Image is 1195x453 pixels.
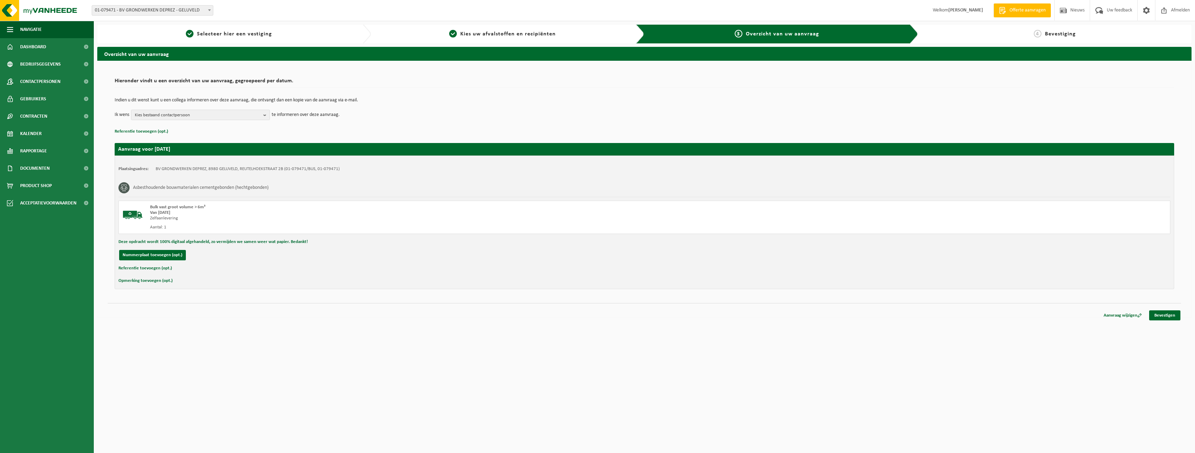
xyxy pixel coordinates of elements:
[1149,310,1180,320] a: Bevestigen
[197,31,272,37] span: Selecteer hier een vestiging
[115,98,1174,103] p: Indien u dit wenst kunt u een collega informeren over deze aanvraag, die ontvangt dan een kopie v...
[460,31,556,37] span: Kies uw afvalstoffen en recipiënten
[20,142,47,160] span: Rapportage
[118,264,172,273] button: Referentie toevoegen (opt.)
[115,78,1174,87] h2: Hieronder vindt u een overzicht van uw aanvraag, gegroepeerd per datum.
[1098,310,1147,320] a: Aanvraag wijzigen
[20,108,47,125] span: Contracten
[118,237,308,246] button: Deze opdracht wordt 100% digitaal afgehandeld, zo vermijden we samen weer wat papier. Bedankt!
[119,250,186,260] button: Nummerplaat toevoegen (opt.)
[122,204,143,225] img: BL-SO-LV.png
[20,56,61,73] span: Bedrijfsgegevens
[1034,30,1041,37] span: 4
[272,110,340,120] p: te informeren over deze aanvraag.
[150,225,672,230] div: Aantal: 1
[20,177,52,194] span: Product Shop
[20,90,46,108] span: Gebruikers
[97,47,1192,60] h2: Overzicht van uw aanvraag
[948,8,983,13] strong: [PERSON_NAME]
[92,5,213,16] span: 01-079471 - BV GRONDWERKEN DEPREZ - GELUVELD
[20,21,42,38] span: Navigatie
[118,146,170,152] strong: Aanvraag voor [DATE]
[115,110,129,120] p: Ik wens
[92,6,213,15] span: 01-079471 - BV GRONDWERKEN DEPREZ - GELUVELD
[150,205,205,209] span: Bulk vast groot volume > 6m³
[118,167,149,171] strong: Plaatsingsadres:
[150,210,170,215] strong: Van [DATE]
[20,38,46,56] span: Dashboard
[1008,7,1047,14] span: Offerte aanvragen
[20,73,60,90] span: Contactpersonen
[746,31,819,37] span: Overzicht van uw aanvraag
[449,30,457,37] span: 2
[735,30,742,37] span: 3
[20,125,42,142] span: Kalender
[150,216,672,221] div: Zelfaanlevering
[994,3,1051,17] a: Offerte aanvragen
[101,30,357,38] a: 1Selecteer hier een vestiging
[186,30,193,37] span: 1
[20,160,50,177] span: Documenten
[135,110,261,120] span: Kies bestaand contactpersoon
[156,166,340,172] td: BV GRONDWERKEN DEPREZ, 8980 GELUVELD, REUTELHOEKSTRAAT 2B (01-079471/BUS, 01-079471)
[131,110,270,120] button: Kies bestaand contactpersoon
[20,194,76,212] span: Acceptatievoorwaarden
[133,182,269,193] h3: Asbesthoudende bouwmaterialen cementgebonden (hechtgebonden)
[1045,31,1076,37] span: Bevestiging
[118,276,173,285] button: Opmerking toevoegen (opt.)
[115,127,168,136] button: Referentie toevoegen (opt.)
[374,30,631,38] a: 2Kies uw afvalstoffen en recipiënten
